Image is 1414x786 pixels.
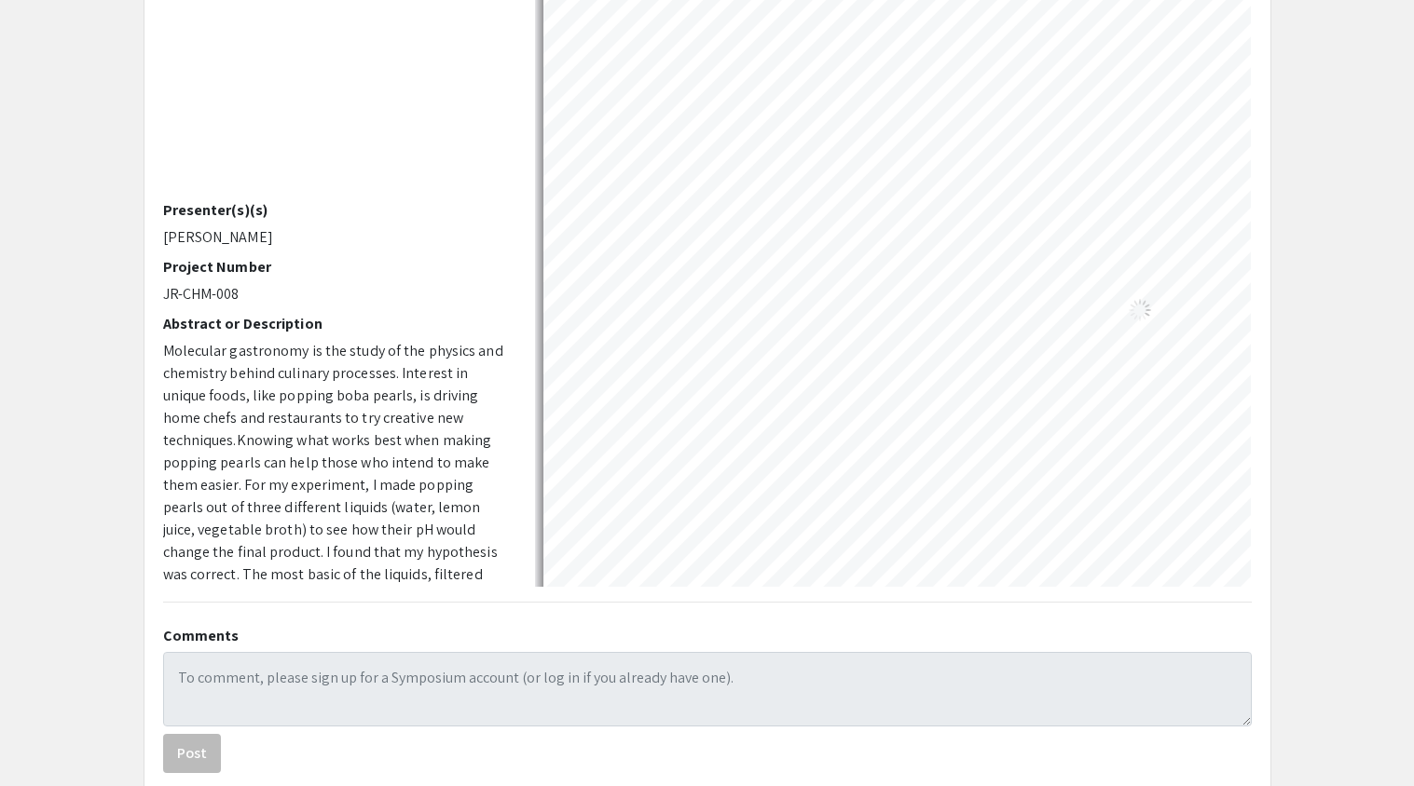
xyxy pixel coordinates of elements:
span: Knowing what works best when making popping pearls can help those who intend to make them easier.... [163,430,501,785]
h2: Project Number [163,258,507,276]
h2: Comments [163,627,1252,644]
h2: Presenter(s)(s) [163,201,507,219]
p: [PERSON_NAME] [163,226,507,249]
span: Molecular gastronomy is the study of the physics and chemistry behind culinary processes. Interes... [163,341,503,450]
button: Post [163,734,221,773]
h2: Abstract or Description [163,315,507,332]
p: JR-CHM-008 [163,283,507,305]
